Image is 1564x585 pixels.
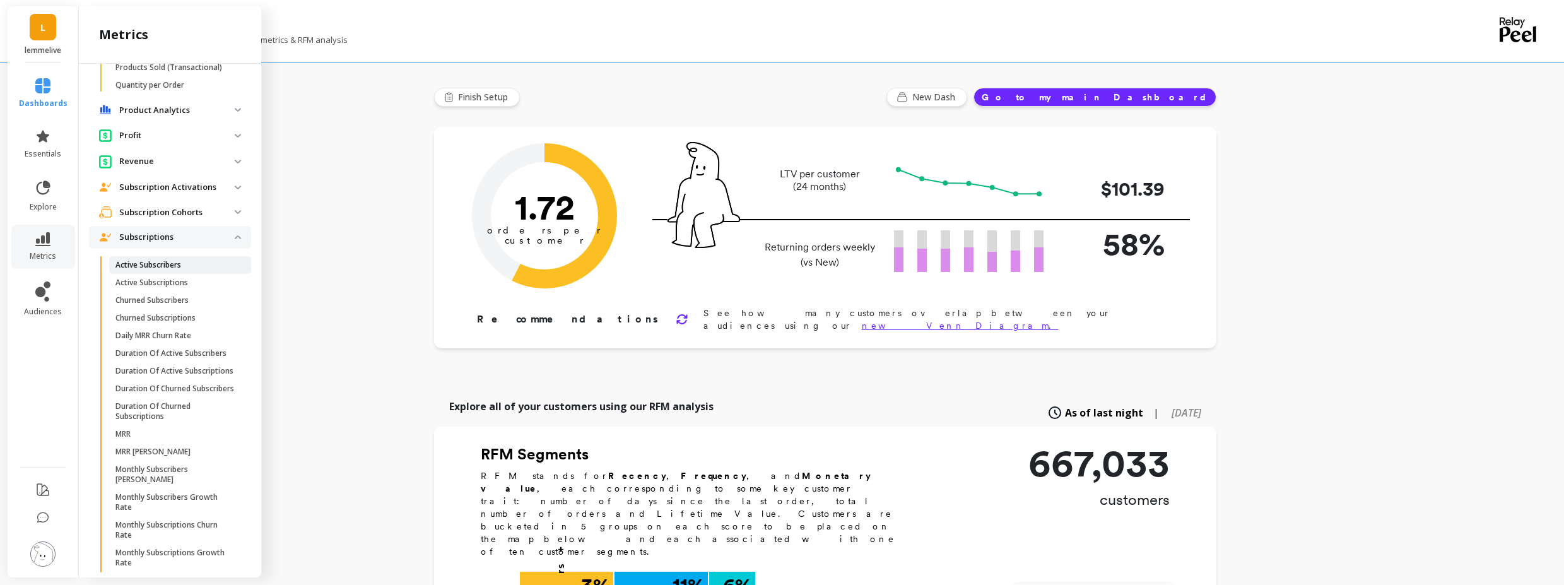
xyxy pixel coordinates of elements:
[115,464,236,485] p: Monthly Subscribers [PERSON_NAME]
[477,312,661,327] p: Recommendations
[119,104,235,117] p: Product Analytics
[115,295,189,305] p: Churned Subscribers
[115,520,236,540] p: Monthly Subscriptions Churn Rate
[24,307,62,317] span: audiences
[119,206,235,219] p: Subscription Cohorts
[458,91,512,103] span: Finish Setup
[1172,406,1201,420] span: [DATE]
[30,202,57,212] span: explore
[487,225,602,236] tspan: orders per
[1153,405,1159,420] span: |
[608,471,666,481] b: Recency
[119,155,235,168] p: Revenue
[115,492,236,512] p: Monthly Subscribers Growth Rate
[115,260,181,270] p: Active Subscribers
[1064,175,1165,203] p: $101.39
[235,235,241,239] img: down caret icon
[235,186,241,189] img: down caret icon
[449,399,714,414] p: Explore all of your customers using our RFM analysis
[119,181,235,194] p: Subscription Activations
[514,186,574,228] text: 1.72
[40,20,45,35] span: L
[681,471,746,481] b: Frequency
[115,384,234,394] p: Duration Of Churned Subscribers
[761,240,879,270] p: Returning orders weekly (vs New)
[235,210,241,214] img: down caret icon
[99,182,112,191] img: navigation item icon
[481,444,910,464] h2: RFM Segments
[235,160,241,163] img: down caret icon
[1064,220,1165,268] p: 58%
[119,129,235,142] p: Profit
[99,206,112,218] img: navigation item icon
[761,168,879,193] p: LTV per customer (24 months)
[912,91,959,103] span: New Dash
[703,307,1176,332] p: See how many customers overlap between your audiences using our
[119,231,235,244] p: Subscriptions
[504,235,584,246] tspan: customer
[115,447,191,457] p: MRR [PERSON_NAME]
[99,105,112,115] img: navigation item icon
[235,134,241,138] img: down caret icon
[1065,405,1143,420] span: As of last night
[235,108,241,112] img: down caret icon
[115,429,131,439] p: MRR
[862,321,1059,331] a: new Venn Diagram.
[1028,490,1170,510] p: customers
[115,331,191,341] p: Daily MRR Churn Rate
[19,98,68,109] span: dashboards
[481,470,910,558] p: RFM stands for , , and , each corresponding to some key customer trait: number of days since the ...
[886,88,967,107] button: New Dash
[25,149,61,159] span: essentials
[30,541,56,567] img: profile picture
[115,401,236,422] p: Duration Of Churned Subscriptions
[99,26,148,44] h2: metrics
[115,80,184,90] p: Quantity per Order
[973,88,1216,107] button: Go to my main Dashboard
[99,155,112,168] img: navigation item icon
[115,278,188,288] p: Active Subscriptions
[20,45,66,56] p: lemmelive
[115,62,222,73] p: Products Sold (Transactional)
[99,233,112,242] img: navigation item icon
[30,251,56,261] span: metrics
[1028,444,1170,482] p: 667,033
[434,88,520,107] button: Finish Setup
[115,366,233,376] p: Duration Of Active Subscriptions
[115,548,236,568] p: Monthly Subscriptions Growth Rate
[667,142,740,248] img: pal seatted on line
[99,129,112,142] img: navigation item icon
[115,348,226,358] p: Duration Of Active Subscribers
[115,313,196,323] p: Churned Subscriptions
